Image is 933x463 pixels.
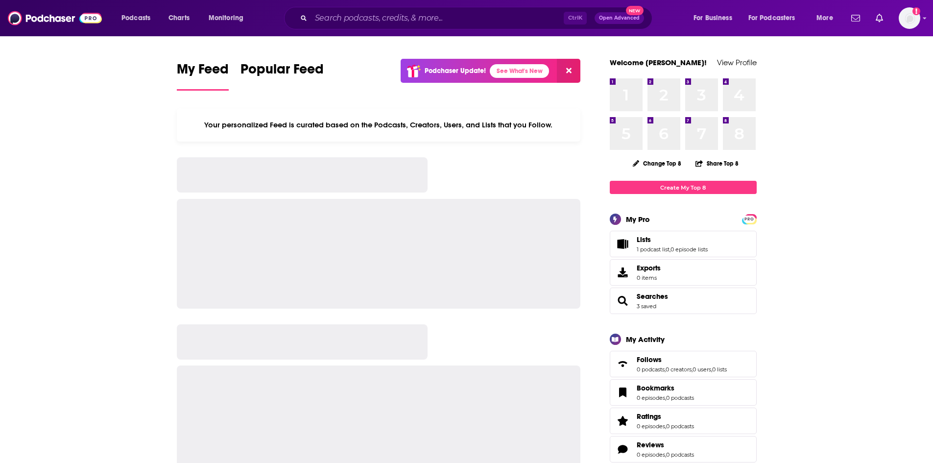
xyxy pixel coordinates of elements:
[177,108,581,142] div: Your personalized Feed is curated based on the Podcasts, Creators, Users, and Lists that you Follow.
[637,440,694,449] a: Reviews
[595,12,644,24] button: Open AdvancedNew
[311,10,564,26] input: Search podcasts, credits, & more...
[637,384,674,392] span: Bookmarks
[637,384,694,392] a: Bookmarks
[665,423,666,430] span: ,
[627,157,688,170] button: Change Top 8
[610,408,757,434] span: Ratings
[626,215,650,224] div: My Pro
[637,264,661,272] span: Exports
[162,10,195,26] a: Charts
[240,61,324,83] span: Popular Feed
[202,10,256,26] button: open menu
[613,414,633,428] a: Ratings
[626,6,644,15] span: New
[626,335,665,344] div: My Activity
[666,423,694,430] a: 0 podcasts
[293,7,662,29] div: Search podcasts, credits, & more...
[209,11,243,25] span: Monitoring
[912,7,920,15] svg: Add a profile image
[810,10,845,26] button: open menu
[115,10,163,26] button: open menu
[665,451,666,458] span: ,
[665,366,666,373] span: ,
[743,216,755,223] span: PRO
[899,7,920,29] span: Logged in as WesBurdett
[613,294,633,308] a: Searches
[847,10,864,26] a: Show notifications dropdown
[610,231,757,257] span: Lists
[742,10,810,26] button: open menu
[610,436,757,463] span: Reviews
[637,412,694,421] a: Ratings
[666,451,694,458] a: 0 podcasts
[872,10,887,26] a: Show notifications dropdown
[692,366,693,373] span: ,
[816,11,833,25] span: More
[425,67,486,75] p: Podchaser Update!
[899,7,920,29] button: Show profile menu
[613,442,633,456] a: Reviews
[693,366,711,373] a: 0 users
[610,379,757,406] span: Bookmarks
[613,237,633,251] a: Lists
[177,61,229,83] span: My Feed
[637,355,727,364] a: Follows
[637,451,665,458] a: 0 episodes
[695,154,739,173] button: Share Top 8
[899,7,920,29] img: User Profile
[168,11,190,25] span: Charts
[610,351,757,377] span: Follows
[670,246,670,253] span: ,
[687,10,744,26] button: open menu
[748,11,795,25] span: For Podcasters
[490,64,549,78] a: See What's New
[564,12,587,24] span: Ctrl K
[613,357,633,371] a: Follows
[637,303,656,310] a: 3 saved
[599,16,640,21] span: Open Advanced
[637,366,665,373] a: 0 podcasts
[637,412,661,421] span: Ratings
[665,394,666,401] span: ,
[743,215,755,222] a: PRO
[717,58,757,67] a: View Profile
[121,11,150,25] span: Podcasts
[637,423,665,430] a: 0 episodes
[613,266,633,279] span: Exports
[610,181,757,194] a: Create My Top 8
[610,288,757,314] span: Searches
[666,394,694,401] a: 0 podcasts
[637,274,661,281] span: 0 items
[177,61,229,91] a: My Feed
[240,61,324,91] a: Popular Feed
[637,235,708,244] a: Lists
[711,366,712,373] span: ,
[670,246,708,253] a: 0 episode lists
[637,235,651,244] span: Lists
[613,386,633,399] a: Bookmarks
[637,292,668,301] a: Searches
[637,246,670,253] a: 1 podcast list
[8,9,102,27] img: Podchaser - Follow, Share and Rate Podcasts
[637,394,665,401] a: 0 episodes
[666,366,692,373] a: 0 creators
[637,355,662,364] span: Follows
[712,366,727,373] a: 0 lists
[694,11,732,25] span: For Business
[610,58,707,67] a: Welcome [PERSON_NAME]!
[637,440,664,449] span: Reviews
[610,259,757,286] a: Exports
